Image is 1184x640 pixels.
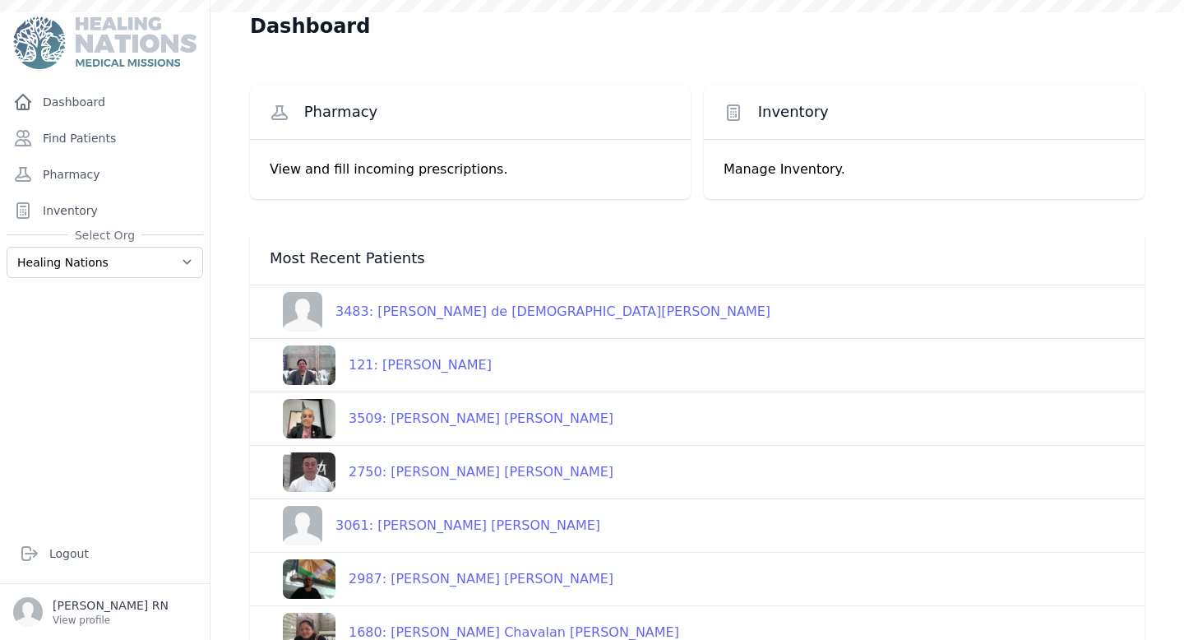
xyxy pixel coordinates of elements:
a: 3061: [PERSON_NAME] [PERSON_NAME] [270,506,600,545]
div: 121: [PERSON_NAME] [335,355,492,375]
div: 3483: [PERSON_NAME] de [DEMOGRAPHIC_DATA][PERSON_NAME] [322,302,770,322]
p: View and fill incoming prescriptions. [270,160,671,179]
a: Inventory Manage Inventory. [704,86,1145,199]
a: 3509: [PERSON_NAME] [PERSON_NAME] [270,399,613,438]
h1: Dashboard [250,13,370,39]
span: Pharmacy [304,102,378,122]
span: Select Org [68,227,141,243]
a: 121: [PERSON_NAME] [270,346,492,385]
img: Medical Missions EMR [13,16,196,69]
img: person-242608b1a05df3501eefc295dc1bc67a.jpg [283,506,322,545]
a: Pharmacy View and fill incoming prescriptions. [250,86,691,199]
a: Find Patients [7,122,203,155]
a: 3483: [PERSON_NAME] de [DEMOGRAPHIC_DATA][PERSON_NAME] [270,292,770,332]
img: ZrzjbAcN3TXD2h394lhzgCYp5GXrxnECo3zmNoq+P8DcYupV1B3BKgAAAAldEVYdGRhdGU6Y3JlYXRlADIwMjQtMDItMjNUMT... [283,346,335,385]
img: AR+tRFzBBU7dAAAAJXRFWHRkYXRlOmNyZWF0ZQAyMDI0LTAyLTIzVDE2OjU5OjM0KzAwOjAwExVN5QAAACV0RVh0ZGF0ZTptb... [283,452,335,492]
span: Inventory [758,102,829,122]
a: 2987: [PERSON_NAME] [PERSON_NAME] [270,559,613,599]
span: Most Recent Patients [270,248,425,268]
a: Inventory [7,194,203,227]
div: 3061: [PERSON_NAME] [PERSON_NAME] [322,516,600,536]
a: Logout [13,537,197,570]
a: [PERSON_NAME] RN View profile [13,597,197,627]
a: Pharmacy [7,158,203,191]
a: 2750: [PERSON_NAME] [PERSON_NAME] [270,452,613,492]
p: Manage Inventory. [724,160,1125,179]
img: wdCDxW8RHzp9gAAACV0RVh0ZGF0ZTpjcmVhdGUAMjAyMy0xMi0xOVQxODoxODo0OCswMDowMNwa3ioAAAAldEVYdGRhdGU6bW... [283,559,335,599]
img: person-242608b1a05df3501eefc295dc1bc67a.jpg [283,292,322,332]
div: 3509: [PERSON_NAME] [PERSON_NAME] [335,409,613,429]
img: vDE3AAAAJXRFWHRkYXRlOm1vZGlmeQAyMDI1LTA2LTIzVDIxOjI5OjAwKzAwOjAwzuGJiwAAAABJRU5ErkJggg== [283,399,335,438]
div: 2750: [PERSON_NAME] [PERSON_NAME] [335,462,613,482]
p: View profile [53,614,169,627]
a: Dashboard [7,86,203,118]
div: 2987: [PERSON_NAME] [PERSON_NAME] [335,569,613,589]
p: [PERSON_NAME] RN [53,597,169,614]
